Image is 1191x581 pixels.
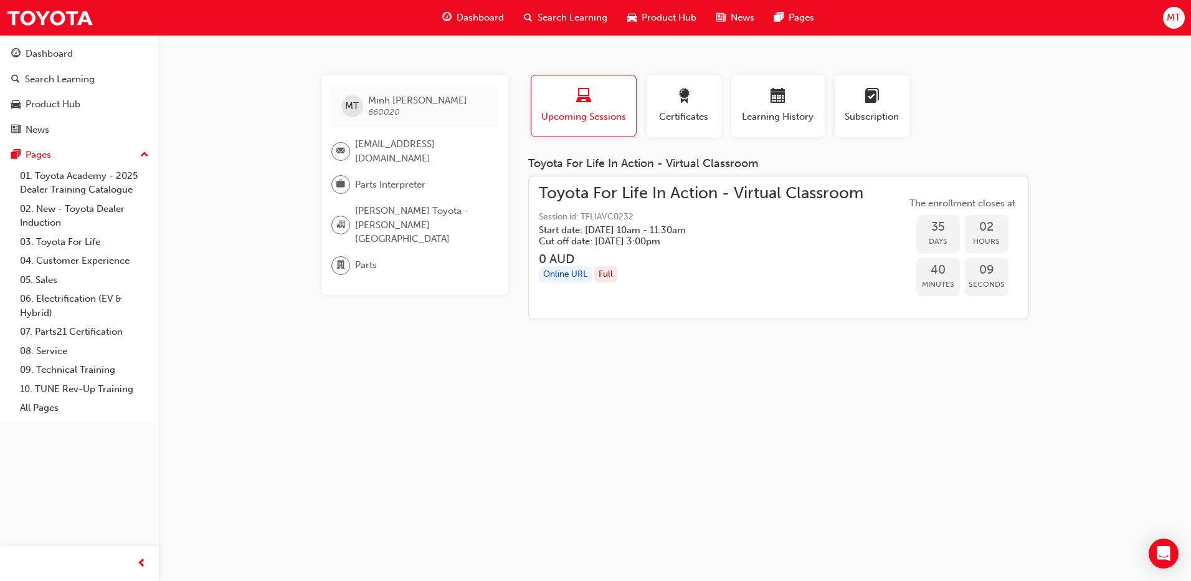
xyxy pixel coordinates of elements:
[531,75,637,137] button: Upcoming Sessions
[5,118,154,142] a: News
[15,199,154,233] a: 02. New - Toyota Dealer Induction
[11,74,20,85] span: search-icon
[355,178,425,192] span: Parts Interpreter
[774,10,784,26] span: pages-icon
[539,186,863,201] span: Toyota For Life In Action - Virtual Classroom
[5,42,154,65] a: Dashboard
[627,10,637,26] span: car-icon
[5,143,154,166] button: Pages
[514,5,617,31] a: search-iconSearch Learning
[538,11,607,25] span: Search Learning
[731,75,825,137] button: Learning History
[541,110,627,124] span: Upcoming Sessions
[642,11,696,25] span: Product Hub
[11,125,21,136] span: news-icon
[647,75,721,137] button: Certificates
[336,176,345,193] span: briefcase-icon
[789,11,814,25] span: Pages
[336,217,345,233] span: organisation-icon
[26,97,80,112] div: Product Hub
[15,289,154,322] a: 06. Electrification (EV & Hybrid)
[15,360,154,380] a: 09. Technical Training
[524,10,533,26] span: search-icon
[865,89,880,105] span: learningplan-icon
[1149,539,1179,569] div: Open Intercom Messenger
[355,137,488,165] span: [EMAIL_ADDRESS][DOMAIN_NAME]
[15,322,154,342] a: 07. Parts21 Certification
[706,5,764,31] a: news-iconNews
[731,11,754,25] span: News
[539,210,863,224] span: Session id: TFLIAVC0232
[965,263,1008,277] span: 09
[764,5,824,31] a: pages-iconPages
[528,157,1029,171] div: Toyota For Life In Action - Virtual Classroom
[6,4,93,32] img: Trak
[25,72,95,87] div: Search Learning
[916,220,960,234] span: 35
[137,556,146,572] span: prev-icon
[916,277,960,292] span: Minutes
[15,342,154,361] a: 08. Service
[576,89,591,105] span: laptop-icon
[15,233,154,252] a: 03. Toyota For Life
[771,89,785,105] span: calendar-icon
[5,40,154,143] button: DashboardSearch LearningProduct HubNews
[5,68,154,91] a: Search Learning
[442,10,452,26] span: guage-icon
[5,93,154,116] a: Product Hub
[26,123,49,137] div: News
[539,236,843,247] h5: Cut off date: [DATE] 3:00pm
[916,263,960,277] span: 40
[539,224,843,236] h5: Start date: [DATE] 10am - 11:30am
[368,95,467,106] span: Minh [PERSON_NAME]
[26,47,73,61] div: Dashboard
[716,10,726,26] span: news-icon
[336,257,345,274] span: department-icon
[656,110,712,124] span: Certificates
[15,251,154,271] a: 04. Customer Experience
[15,166,154,199] a: 01. Toyota Academy - 2025 Dealer Training Catalogue
[965,277,1008,292] span: Seconds
[965,234,1008,249] span: Hours
[835,75,909,137] button: Subscription
[11,150,21,161] span: pages-icon
[844,110,900,124] span: Subscription
[965,220,1008,234] span: 02
[345,99,359,113] span: MT
[617,5,706,31] a: car-iconProduct Hub
[355,258,377,272] span: Parts
[539,266,592,283] div: Online URL
[1167,11,1180,25] span: MT
[140,147,149,163] span: up-icon
[368,107,400,117] span: 660020
[15,380,154,399] a: 10. TUNE Rev-Up Training
[26,148,51,162] div: Pages
[432,5,514,31] a: guage-iconDashboard
[741,110,815,124] span: Learning History
[355,204,488,246] span: [PERSON_NAME] Toyota - [PERSON_NAME][GEOGRAPHIC_DATA]
[539,186,1018,309] a: Toyota For Life In Action - Virtual ClassroomSession id: TFLIAVC0232Start date: [DATE] 10am - 11:...
[594,266,617,283] div: Full
[15,398,154,418] a: All Pages
[15,271,154,290] a: 05. Sales
[906,196,1018,211] span: The enrollment closes at
[539,252,863,266] h3: 0 AUD
[676,89,691,105] span: award-icon
[11,99,21,110] span: car-icon
[11,49,21,60] span: guage-icon
[457,11,504,25] span: Dashboard
[1163,7,1185,29] button: MT
[916,234,960,249] span: Days
[336,143,345,160] span: email-icon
